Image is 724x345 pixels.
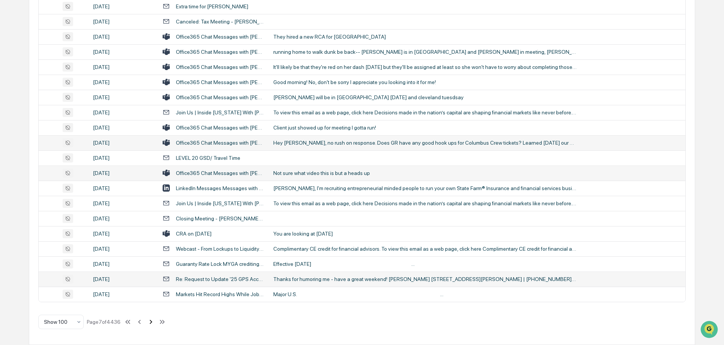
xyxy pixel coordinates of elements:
div: [DATE] [93,34,154,40]
div: Not sure what video this is but a heads up [273,170,577,176]
span: Data Lookup [15,110,48,117]
div: Guaranty Rate Lock MYGA crediting rate changes [176,261,264,267]
div: Complimentary CE credit for financial advisors. To view this email as a web page, click here Comp... [273,246,577,252]
div: We're available if you need us! [26,66,96,72]
div: [DATE] [93,170,154,176]
span: Pylon [75,128,92,134]
a: 🗄️Attestations [52,92,97,106]
div: Thanks for humoring me - have a great weekend! [PERSON_NAME] [STREET_ADDRESS][PERSON_NAME] | [PHO... [273,276,577,282]
iframe: Open customer support [700,320,720,340]
div: [DATE] [93,19,154,25]
div: Canceled: Tax Meeting - [PERSON_NAME] & [PERSON_NAME] [176,19,264,25]
div: Start new chat [26,58,124,66]
div: Office365 Chat Messages with [PERSON_NAME], [PERSON_NAME] on [DATE] [176,64,264,70]
div: [DATE] [93,125,154,131]
div: [DATE] [93,3,154,9]
div: CRA on [DATE] [176,231,212,237]
div: Office365 Chat Messages with [PERSON_NAME], [PERSON_NAME], [PERSON_NAME], [PERSON_NAME], [PERSON_... [176,125,264,131]
div: Hey [PERSON_NAME], no rush on response. Does GR have any good hook ups for Columbus Crew tickets?... [273,140,577,146]
div: Office365 Chat Messages with [PERSON_NAME], [PERSON_NAME] on [DATE] [176,34,264,40]
div: [DATE] [93,140,154,146]
div: Effective [DATE] ‌ ‌ ‌ ‌ ‌ ‌ ‌ ‌ ‌ ‌ ‌ ‌ ‌ ‌ ‌ ‌ ‌ ‌ ‌ ‌ ‌ ‌ ‌ ‌ ‌ ‌ ‌ ‌ ‌ ‌ ‌ ‌ ‌ ‌ ‌ ‌ ‌ ‌ ‌ ‌ ... [273,261,577,267]
div: Re: Request to Update '25 GPS Account Summary [176,276,264,282]
div: 🖐️ [8,96,14,102]
div: [DATE] [93,231,154,237]
div: [PERSON_NAME], I'm recruiting entrepreneurial minded people to run your own State Farm® Insurance... [273,185,577,191]
button: Start new chat [129,60,138,69]
div: [PERSON_NAME] will be in [GEOGRAPHIC_DATA] [DATE] and cleveland tuesdsay [273,94,577,100]
div: Office365 Chat Messages with [PERSON_NAME], [PERSON_NAME] on [DATE] [176,140,264,146]
div: 🔎 [8,111,14,117]
div: You are looking at [DATE] [273,231,577,237]
div: [DATE] [93,64,154,70]
div: LinkedIn Messages Messages with [PERSON_NAME], [PERSON_NAME] [176,185,264,191]
div: [DATE] [93,276,154,282]
div: [DATE] [93,109,154,116]
div: To view this email as a web page, click here Decisions made in the nation’s capital are shaping f... [273,109,577,116]
div: Office365 Chat Messages with [PERSON_NAME], [PERSON_NAME] on [DATE] [176,79,264,85]
div: LEVEL 20 GSD/ Travel Time [176,155,240,161]
a: 🔎Data Lookup [5,107,51,120]
div: Client just showed up for meeting I gotta run! [273,125,577,131]
div: [DATE] [93,155,154,161]
div: [DATE] [93,49,154,55]
div: [DATE] [93,215,154,222]
div: Webcast - From Lockups to Liquidity: Using 351 Conversions to enter ETFs - [DATE] Credit [176,246,264,252]
img: 1746055101610-c473b297-6a78-478c-a979-82029cc54cd1 [8,58,21,72]
div: Office365 Chat Messages with [PERSON_NAME], [PERSON_NAME] on [DATE] [176,94,264,100]
div: It'll likely be that they're red on her dash [DATE] but they'll be assigned at least so she won't... [273,64,577,70]
div: [DATE] [93,185,154,191]
div: [DATE] [93,200,154,206]
span: Attestations [63,95,94,103]
div: Extra time for [PERSON_NAME] [176,3,248,9]
div: Join Us | Inside [US_STATE] With [PERSON_NAME] – [DATE] 4 PM ET [176,109,264,116]
div: They hired a new RCA for [GEOGRAPHIC_DATA] [273,34,577,40]
div: Markets Hit Record Highs While Job Data Weakens – What’s Next? [176,291,264,297]
div: Office365 Chat Messages with [PERSON_NAME], [PERSON_NAME], [PERSON_NAME], [PERSON_NAME], [PERSON_... [176,49,264,55]
div: Closing Meeting - [PERSON_NAME] & [PERSON_NAME] [176,215,264,222]
div: To view this email as a web page, click here Decisions made in the nation’s capital are shaping f... [273,200,577,206]
div: Page 7 of 4436 [87,319,121,325]
div: [DATE] [93,261,154,267]
div: [DATE] [93,246,154,252]
div: [DATE] [93,94,154,100]
div: Major U.S. ͏ ­͏ ­͏ ­͏ ­͏ ­͏ ­͏ ­͏ ­͏ ­͏ ­͏ ­͏ ­͏ ­͏ ­͏ ­͏ ­͏ ­͏ ­͏ ­͏ ­͏ ­͏ ­͏ ­͏ ­͏ ­͏ ­͏ ... [273,291,577,297]
div: [DATE] [93,79,154,85]
a: Powered byPylon [53,128,92,134]
div: Good morning! No, don't be sorry I appreciate you looking into it for me! [273,79,577,85]
a: 🖐️Preclearance [5,92,52,106]
span: Preclearance [15,95,49,103]
div: 🗄️ [55,96,61,102]
div: running home to walk dunk be back-- [PERSON_NAME] is in [GEOGRAPHIC_DATA] and [PERSON_NAME] in me... [273,49,577,55]
div: [DATE] [93,291,154,297]
p: How can we help? [8,16,138,28]
div: Office365 Chat Messages with [PERSON_NAME], [PERSON_NAME] on [DATE] [176,170,264,176]
div: Join Us | Inside [US_STATE] With [PERSON_NAME] – [DATE] 4 PM ET [176,200,264,206]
